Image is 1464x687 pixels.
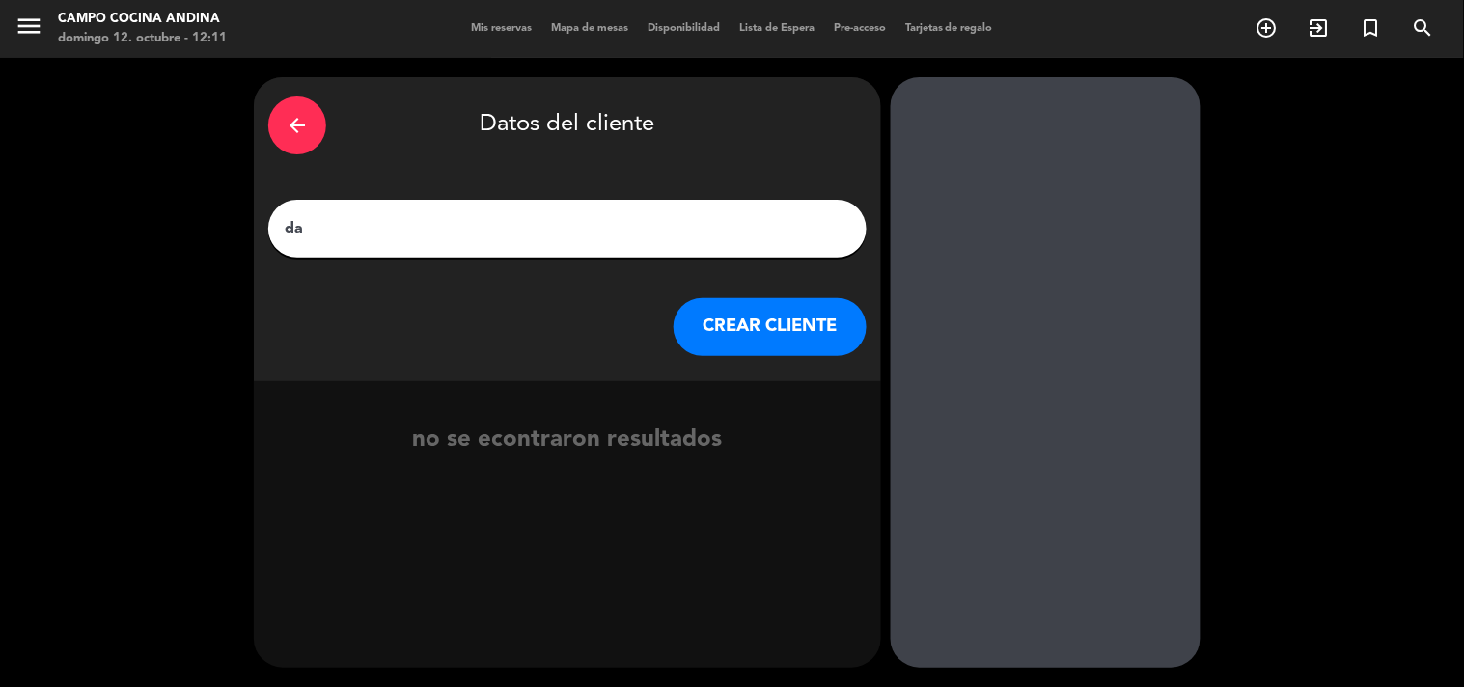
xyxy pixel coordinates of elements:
[1256,16,1279,40] i: add_circle_outline
[14,12,43,41] i: menu
[286,114,309,137] i: arrow_back
[1360,16,1383,40] i: turned_in_not
[824,23,896,34] span: Pre-acceso
[268,92,867,159] div: Datos del cliente
[730,23,824,34] span: Lista de Espera
[461,23,541,34] span: Mis reservas
[896,23,1003,34] span: Tarjetas de regalo
[1308,16,1331,40] i: exit_to_app
[1412,16,1435,40] i: search
[58,29,227,48] div: domingo 12. octubre - 12:11
[674,298,867,356] button: CREAR CLIENTE
[541,23,638,34] span: Mapa de mesas
[58,10,227,29] div: Campo Cocina Andina
[14,12,43,47] button: menu
[254,422,881,459] div: no se econtraron resultados
[638,23,730,34] span: Disponibilidad
[283,215,852,242] input: Escriba nombre, correo electrónico o número de teléfono...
